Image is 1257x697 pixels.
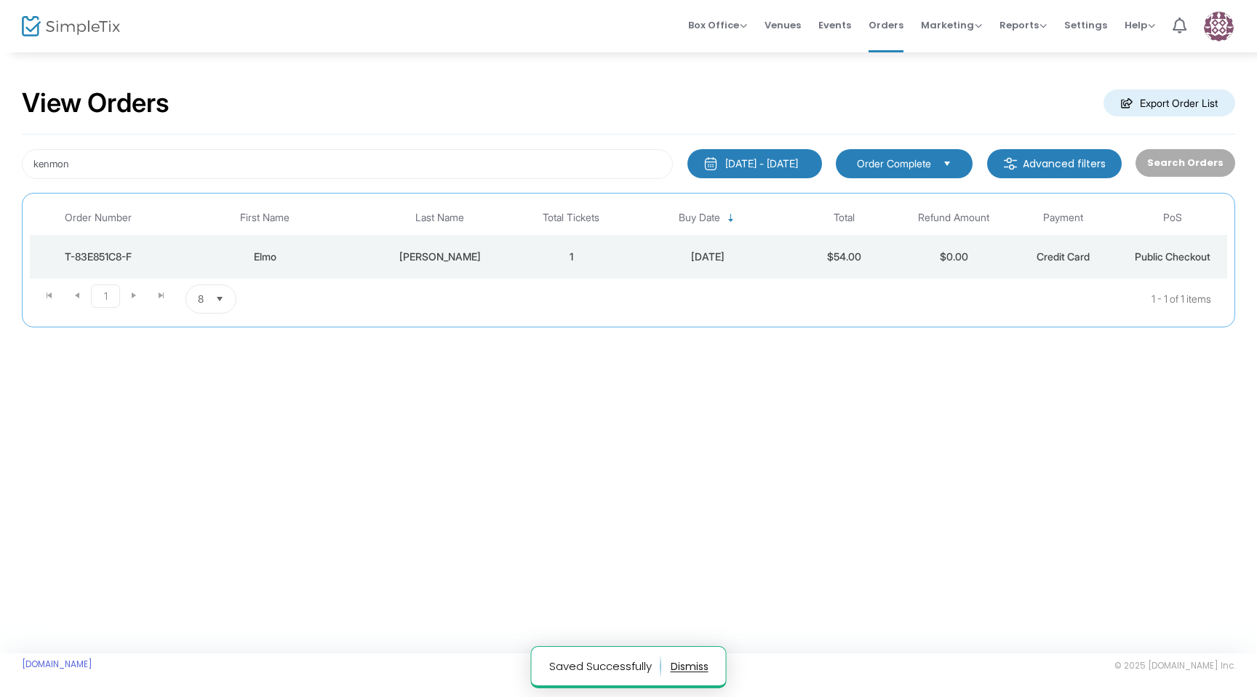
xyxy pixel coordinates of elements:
[33,250,163,264] div: T-83E851C8-F
[240,212,290,224] span: First Name
[869,7,903,44] span: Orders
[198,292,204,306] span: 8
[725,156,798,171] div: [DATE] - [DATE]
[1114,660,1235,672] span: © 2025 [DOMAIN_NAME] Inc.
[549,655,661,678] p: Saved Successfully
[1003,156,1018,171] img: filter
[516,235,626,279] td: 1
[22,149,673,179] input: Search by name, email, phone, order number, ip address, or last 4 digits of card
[1064,7,1107,44] span: Settings
[22,87,169,119] h2: View Orders
[679,212,720,224] span: Buy Date
[381,284,1211,314] kendo-pager-info: 1 - 1 of 1 items
[765,7,801,44] span: Venues
[170,250,360,264] div: Elmo
[367,250,512,264] div: Sutherland
[22,658,92,670] a: [DOMAIN_NAME]
[415,212,464,224] span: Last Name
[818,7,851,44] span: Events
[671,655,709,678] button: dismiss
[790,201,899,235] th: Total
[725,212,737,224] span: Sortable
[703,156,718,171] img: monthly
[1125,18,1155,32] span: Help
[937,156,957,172] button: Select
[899,235,1008,279] td: $0.00
[921,18,982,32] span: Marketing
[629,250,786,264] div: 8/20/2025
[1163,212,1182,224] span: PoS
[857,156,931,171] span: Order Complete
[1037,250,1090,263] span: Credit Card
[1043,212,1083,224] span: Payment
[209,285,230,313] button: Select
[516,201,626,235] th: Total Tickets
[688,18,747,32] span: Box Office
[1104,89,1235,116] m-button: Export Order List
[1135,250,1210,263] span: Public Checkout
[790,235,899,279] td: $54.00
[899,201,1008,235] th: Refund Amount
[999,18,1047,32] span: Reports
[987,149,1122,178] m-button: Advanced filters
[65,212,132,224] span: Order Number
[91,284,120,308] span: Page 1
[30,201,1227,279] div: Data table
